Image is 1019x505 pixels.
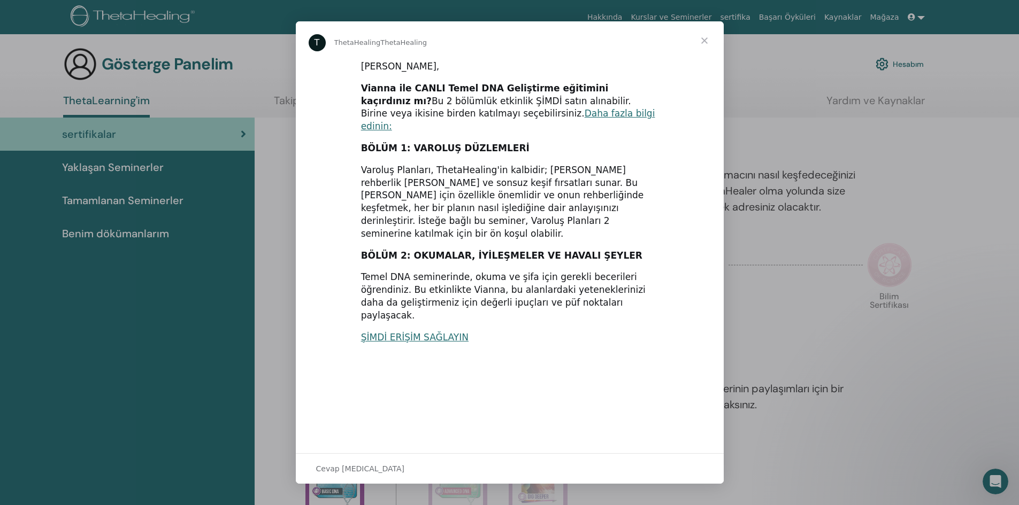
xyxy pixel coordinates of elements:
[316,464,405,473] font: Cevap [MEDICAL_DATA]
[309,34,326,51] div: ThetaHealing için profil resmi
[334,38,381,46] font: ThetaHealing
[296,453,724,484] div: Sohbeti aç ve yanıtla
[361,61,440,72] font: [PERSON_NAME],
[361,143,530,153] font: BÖLÜM 1: VAROLUŞ DÜZLEMLERİ
[685,21,724,60] span: Kapat
[361,165,644,239] font: Varoluş Planları, ThetaHealing'in kalbidir; [PERSON_NAME] rehberlik [PERSON_NAME] ve sonsuz keşif...
[361,250,642,261] font: BÖLÜM 2: OKUMALAR, İYİLEŞMELER VE HAVALI ŞEYLER
[361,96,631,119] font: Bu 2 bölümlük etkinlik ŞİMDİ satın alınabilir. Birine veya ikisine birden katılmayı seçebilirsiniz.
[315,37,320,48] font: T
[361,271,646,320] font: Temel DNA seminerinde, okuma ve şifa için gerekli becerileri öğrendiniz. Bu etkinlikte Vianna, bu...
[361,332,469,343] a: ŞİMDİ ERİŞİM SAĞLAYIN
[361,83,609,106] font: Vianna ile CANLI Temel DNA Geliştirme eğitimini kaçırdınız mı?
[380,38,427,46] font: ThetaHealing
